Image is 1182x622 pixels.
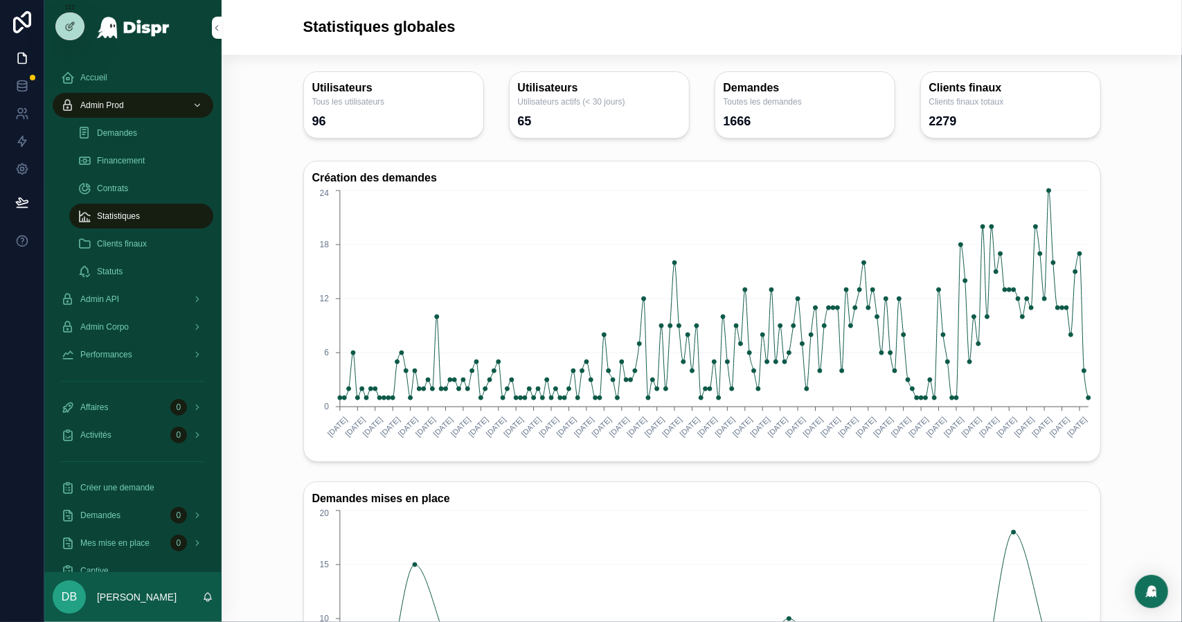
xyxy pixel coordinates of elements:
text: [DATE] [872,415,895,438]
a: Captive [53,558,213,583]
a: Performances [53,342,213,367]
img: App logo [96,17,170,39]
text: [DATE] [907,415,930,438]
span: Statistiques [97,211,140,222]
span: Financement [97,155,145,166]
h3: Clients finaux [929,80,1092,96]
p: [PERSON_NAME] [97,590,177,604]
a: Mes mise en place0 [53,531,213,556]
text: [DATE] [590,415,613,438]
text: [DATE] [1012,415,1035,438]
a: Statistiques [69,204,213,229]
text: [DATE] [431,415,454,438]
tspan: 0 [324,402,329,411]
a: Activités0 [53,423,213,447]
a: Admin Prod [53,93,213,118]
text: [DATE] [625,415,648,438]
h3: Utilisateurs [518,80,681,96]
span: Clients finaux totaux [929,96,1092,107]
span: Accueil [80,72,107,83]
tspan: 20 [319,509,329,519]
text: [DATE] [713,415,736,438]
div: 1666 [724,113,751,130]
text: [DATE] [467,415,490,438]
text: [DATE] [537,415,559,438]
div: 2279 [929,113,957,130]
text: [DATE] [379,415,402,438]
span: Admin Corpo [80,321,129,332]
text: [DATE] [801,415,824,438]
text: [DATE] [836,415,859,438]
div: 0 [170,507,187,524]
span: Performances [80,349,132,360]
text: [DATE] [1048,415,1071,438]
tspan: 12 [319,294,329,303]
span: Mes mise en place [80,537,150,549]
h3: Création des demandes [312,170,1092,187]
text: [DATE] [889,415,912,438]
text: [DATE] [960,415,983,438]
text: [DATE] [449,415,472,438]
a: Statuts [69,259,213,284]
a: Affaires0 [53,395,213,420]
div: 0 [170,427,187,443]
text: [DATE] [977,415,1000,438]
div: 0 [170,399,187,416]
tspan: 15 [319,560,329,570]
tspan: 18 [319,240,329,249]
text: [DATE] [555,415,577,438]
text: [DATE] [361,415,384,438]
a: Demandes0 [53,503,213,528]
text: [DATE] [519,415,542,438]
text: [DATE] [343,415,366,438]
text: [DATE] [661,415,683,438]
text: [DATE] [766,415,789,438]
span: Statuts [97,266,123,277]
text: [DATE] [924,415,947,438]
h3: Demandes [724,80,886,96]
span: Toutes les demandes [724,96,886,107]
text: [DATE] [854,415,877,438]
div: 65 [518,113,532,130]
span: Demandes [80,510,120,521]
text: [DATE] [749,415,771,438]
div: 0 [170,535,187,551]
text: [DATE] [396,415,419,438]
text: [DATE] [942,415,965,438]
span: Demandes [97,127,137,139]
text: [DATE] [607,415,630,438]
h3: Demandes mises en place [312,490,1092,508]
a: Contrats [69,176,213,201]
span: DB [62,589,77,605]
text: [DATE] [995,415,1018,438]
a: Admin API [53,287,213,312]
text: [DATE] [1030,415,1053,438]
span: Clients finaux [97,238,147,249]
tspan: 24 [319,188,329,198]
div: chart [312,187,1092,453]
text: [DATE] [695,415,718,438]
text: [DATE] [784,415,807,438]
a: Accueil [53,65,213,90]
a: Financement [69,148,213,173]
text: [DATE] [502,415,525,438]
text: [DATE] [413,415,436,438]
span: Activités [80,429,111,441]
span: Créer une demande [80,482,154,493]
span: Admin API [80,294,119,305]
h1: Statistiques globales [303,17,456,38]
div: 96 [312,113,326,130]
a: Clients finaux [69,231,213,256]
a: Créer une demande [53,475,213,500]
text: [DATE] [818,415,841,438]
tspan: 6 [324,348,329,357]
div: Open Intercom Messenger [1135,575,1168,608]
text: [DATE] [325,415,348,438]
text: [DATE] [572,415,595,438]
span: Captive [80,565,109,576]
span: Utilisateurs actifs (< 30 jours) [518,96,681,107]
text: [DATE] [1066,415,1089,438]
div: scrollable content [44,55,222,572]
text: [DATE] [731,415,753,438]
span: Admin Prod [80,100,124,111]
